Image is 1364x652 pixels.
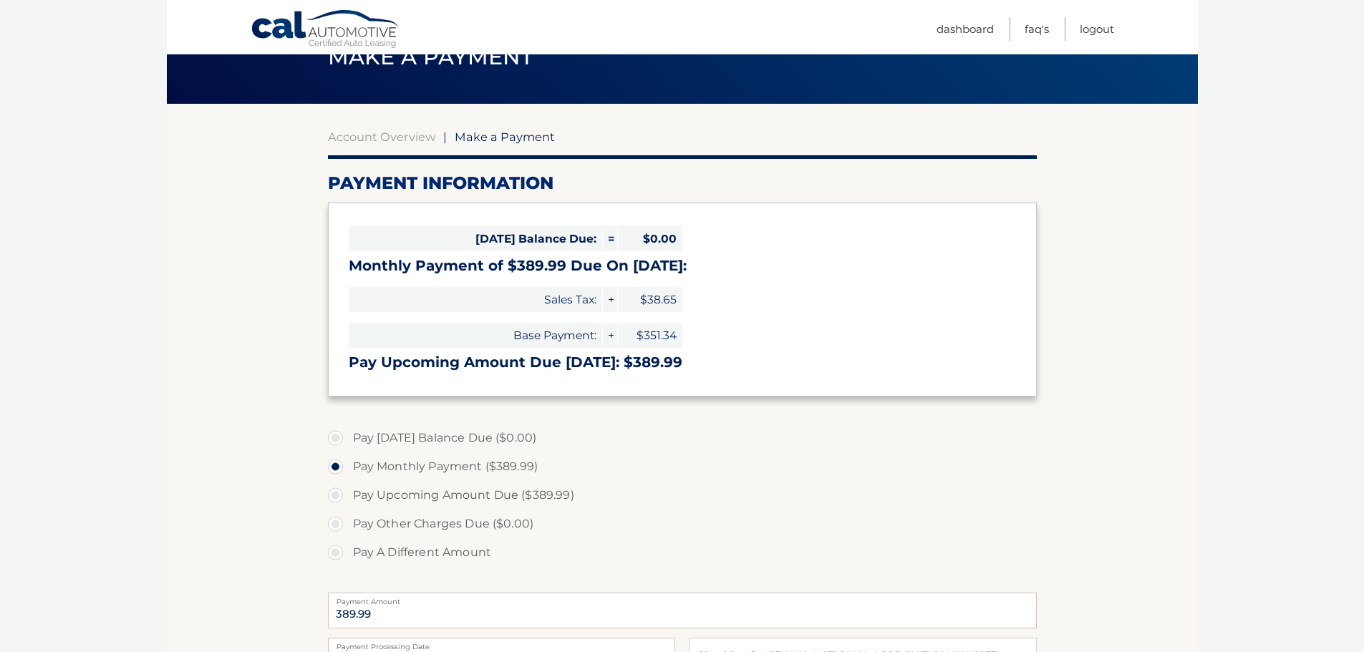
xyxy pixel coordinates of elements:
span: Base Payment: [349,323,602,348]
span: $0.00 [618,226,682,251]
span: | [443,130,447,144]
a: Cal Automotive [251,9,401,51]
a: Account Overview [328,130,435,144]
a: FAQ's [1025,17,1049,41]
span: Make a Payment [455,130,555,144]
span: + [603,287,617,312]
label: Pay Upcoming Amount Due ($389.99) [328,481,1037,510]
label: Pay A Different Amount [328,538,1037,567]
a: Logout [1080,17,1114,41]
input: Payment Amount [328,593,1037,628]
span: $351.34 [618,323,682,348]
span: = [603,226,617,251]
label: Payment Processing Date [328,638,675,649]
span: $38.65 [618,287,682,312]
a: Dashboard [937,17,994,41]
label: Payment Amount [328,593,1037,604]
span: Sales Tax: [349,287,602,312]
h3: Pay Upcoming Amount Due [DATE]: $389.99 [349,354,1016,371]
label: Pay Other Charges Due ($0.00) [328,510,1037,538]
span: [DATE] Balance Due: [349,226,602,251]
h2: Payment Information [328,172,1037,194]
label: Pay Monthly Payment ($389.99) [328,452,1037,481]
h3: Monthly Payment of $389.99 Due On [DATE]: [349,257,1016,275]
label: Pay [DATE] Balance Due ($0.00) [328,424,1037,452]
span: Make a Payment [328,44,533,70]
span: + [603,323,617,348]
